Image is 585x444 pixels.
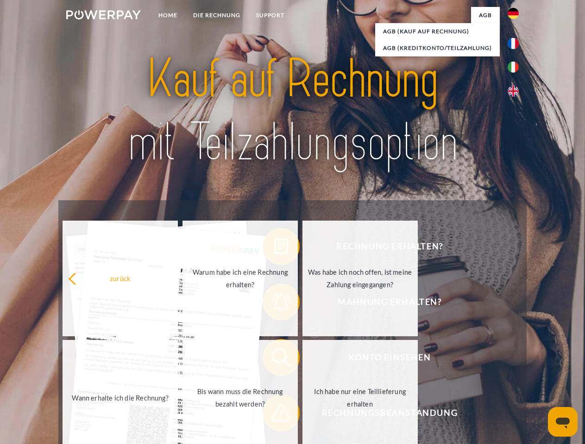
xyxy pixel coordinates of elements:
[68,272,172,284] div: zurück
[151,7,185,24] a: Home
[508,8,519,19] img: de
[188,266,292,291] div: Warum habe ich eine Rechnung erhalten?
[508,38,519,49] img: fr
[508,62,519,73] img: it
[188,385,292,410] div: Bis wann muss die Rechnung bezahlt werden?
[308,385,412,410] div: Ich habe nur eine Teillieferung erhalten
[471,7,500,24] a: agb
[66,10,141,19] img: logo-powerpay-white.svg
[375,23,500,40] a: AGB (Kauf auf Rechnung)
[185,7,248,24] a: DIE RECHNUNG
[548,407,578,437] iframe: Schaltfläche zum Öffnen des Messaging-Fensters
[308,266,412,291] div: Was habe ich noch offen, ist meine Zahlung eingegangen?
[375,40,500,56] a: AGB (Kreditkonto/Teilzahlung)
[248,7,292,24] a: SUPPORT
[68,391,172,404] div: Wann erhalte ich die Rechnung?
[302,221,418,336] a: Was habe ich noch offen, ist meine Zahlung eingegangen?
[508,86,519,97] img: en
[88,44,497,177] img: title-powerpay_de.svg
